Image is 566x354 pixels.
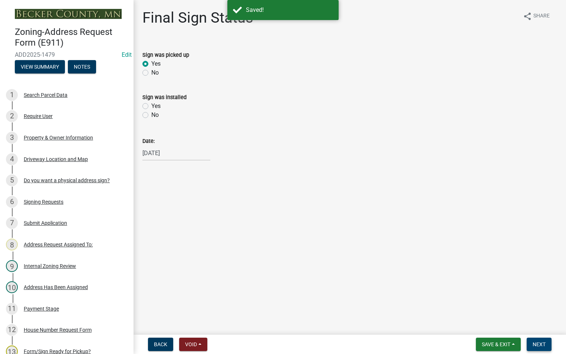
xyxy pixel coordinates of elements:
wm-modal-confirm: Notes [68,64,96,70]
div: 10 [6,281,18,293]
button: Back [148,338,173,351]
img: Becker County, Minnesota [15,9,122,19]
div: Require User [24,114,53,119]
label: Yes [151,102,161,111]
input: mm/dd/yyyy [142,145,210,161]
span: Share [533,12,550,21]
label: Sign was installed [142,95,187,100]
span: ADD2025-1479 [15,51,119,58]
div: 6 [6,196,18,208]
div: Driveway Location and Map [24,157,88,162]
button: Void [179,338,207,351]
div: House Number Request Form [24,327,92,332]
div: Form/Sign Ready for Pickup? [24,349,91,354]
wm-modal-confirm: Summary [15,64,65,70]
div: Payment Stage [24,306,59,311]
div: Submit Application [24,220,67,226]
wm-modal-confirm: Edit Application Number [122,51,132,58]
i: share [523,12,532,21]
span: Save & Exit [482,341,510,347]
div: 2 [6,110,18,122]
label: Date: [142,139,155,144]
div: Search Parcel Data [24,92,68,98]
div: Address Has Been Assigned [24,285,88,290]
div: 11 [6,303,18,315]
div: 9 [6,260,18,272]
h1: Final Sign Status [142,9,253,27]
span: Next [533,341,546,347]
div: Signing Requests [24,199,63,204]
label: Yes [151,59,161,68]
label: No [151,68,159,77]
div: Address Request Assigned To: [24,242,93,247]
div: 7 [6,217,18,229]
span: Void [185,341,197,347]
button: Notes [68,60,96,73]
div: Internal Zoning Review [24,263,76,269]
div: 1 [6,89,18,101]
label: No [151,111,159,119]
div: 3 [6,132,18,144]
button: View Summary [15,60,65,73]
label: Sign was picked up [142,53,189,58]
div: Saved! [246,6,333,14]
div: Property & Owner Information [24,135,93,140]
button: shareShare [517,9,556,23]
div: Do you want a physical address sign? [24,178,110,183]
h4: Zoning-Address Request Form (E911) [15,27,128,48]
div: 5 [6,174,18,186]
div: 4 [6,153,18,165]
button: Next [527,338,552,351]
button: Save & Exit [476,338,521,351]
a: Edit [122,51,132,58]
div: 12 [6,324,18,336]
span: Back [154,341,167,347]
div: 8 [6,239,18,250]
